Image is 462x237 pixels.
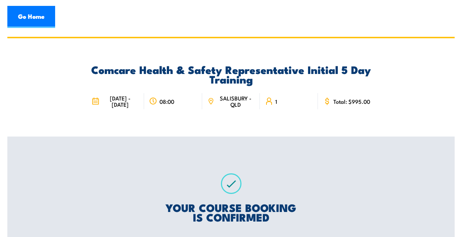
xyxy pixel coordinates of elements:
[275,98,277,105] span: 1
[216,95,255,107] span: SALISBURY - QLD
[333,98,370,105] span: Total: $995.00
[7,6,55,28] a: Go Home
[86,202,376,222] h2: YOUR COURSE BOOKING IS CONFIRMED
[101,95,139,107] span: [DATE] - [DATE]
[160,98,174,105] span: 08:00
[86,64,376,84] h2: Comcare Health & Safety Representative Initial 5 Day Training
